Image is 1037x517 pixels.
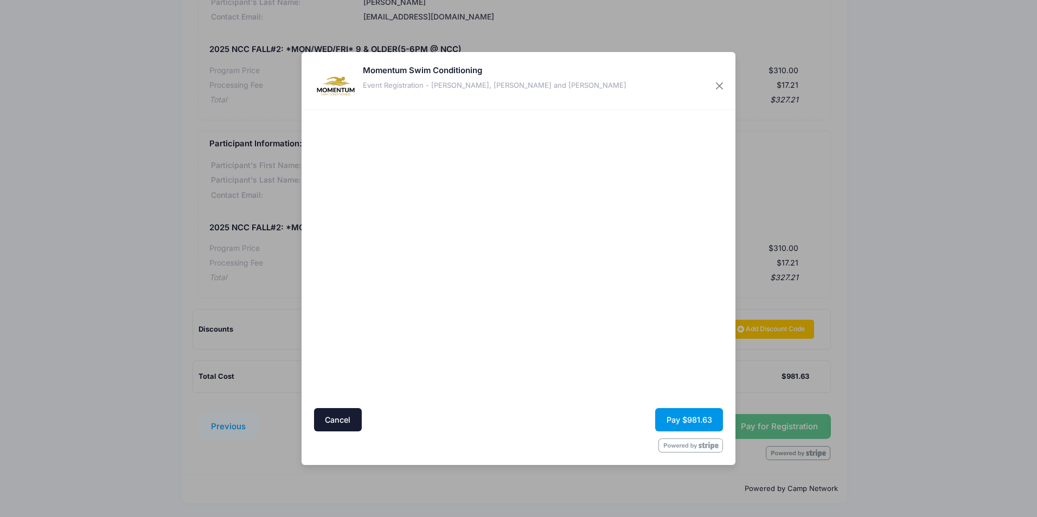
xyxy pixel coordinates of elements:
[314,408,362,431] button: Cancel
[312,232,516,235] iframe: Google autocomplete suggestions dropdown list
[522,113,726,282] iframe: Secure payment input frame
[312,113,516,405] iframe: Secure address input frame
[363,64,626,76] h5: Momentum Swim Conditioning
[655,408,723,431] button: Pay $981.63
[363,80,626,91] div: Event Registration - [PERSON_NAME], [PERSON_NAME] and [PERSON_NAME]
[710,76,729,96] button: Close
